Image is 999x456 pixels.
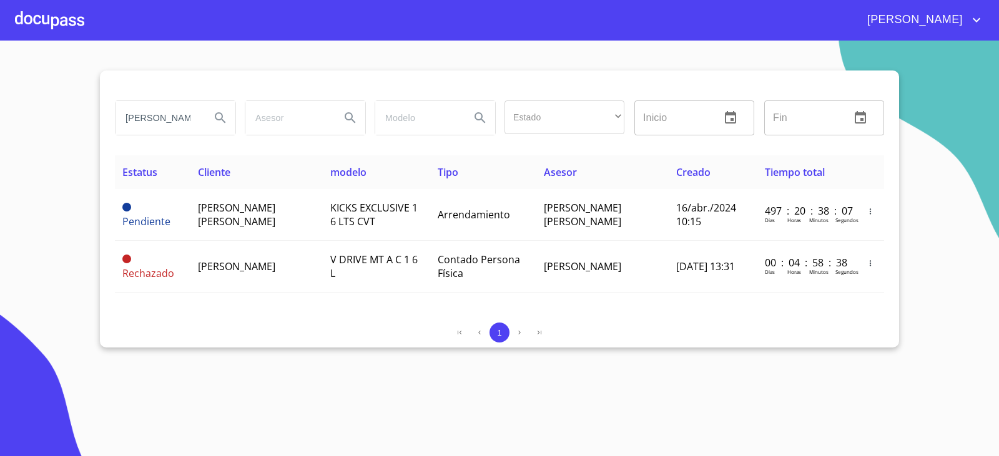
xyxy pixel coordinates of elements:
[809,268,829,275] p: Minutos
[787,216,801,223] p: Horas
[116,101,200,135] input: search
[676,201,736,228] span: 16/abr./2024 10:15
[765,165,825,179] span: Tiempo total
[438,165,458,179] span: Tipo
[676,165,711,179] span: Creado
[198,165,230,179] span: Cliente
[544,165,577,179] span: Asesor
[497,328,501,337] span: 1
[122,255,131,263] span: Rechazado
[835,216,859,223] p: Segundos
[438,253,520,280] span: Contado Persona Física
[465,103,495,133] button: Search
[335,103,365,133] button: Search
[544,260,621,273] span: [PERSON_NAME]
[765,204,849,218] p: 497 : 20 : 38 : 07
[375,101,460,135] input: search
[504,100,624,134] div: ​
[122,165,157,179] span: Estatus
[544,201,621,228] span: [PERSON_NAME] [PERSON_NAME]
[122,215,170,228] span: Pendiente
[330,201,418,228] span: KICKS EXCLUSIVE 1 6 LTS CVT
[122,266,174,280] span: Rechazado
[205,103,235,133] button: Search
[858,10,984,30] button: account of current user
[438,208,510,221] span: Arrendamiento
[765,256,849,269] p: 00 : 04 : 58 : 38
[765,268,775,275] p: Dias
[198,260,275,273] span: [PERSON_NAME]
[245,101,330,135] input: search
[490,323,509,342] button: 1
[198,201,275,228] span: [PERSON_NAME] [PERSON_NAME]
[122,203,131,211] span: Pendiente
[858,10,969,30] span: [PERSON_NAME]
[835,268,859,275] p: Segundos
[765,216,775,223] p: Dias
[330,165,367,179] span: modelo
[330,253,418,280] span: V DRIVE MT A C 1 6 L
[787,268,801,275] p: Horas
[676,260,735,273] span: [DATE] 13:31
[809,216,829,223] p: Minutos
